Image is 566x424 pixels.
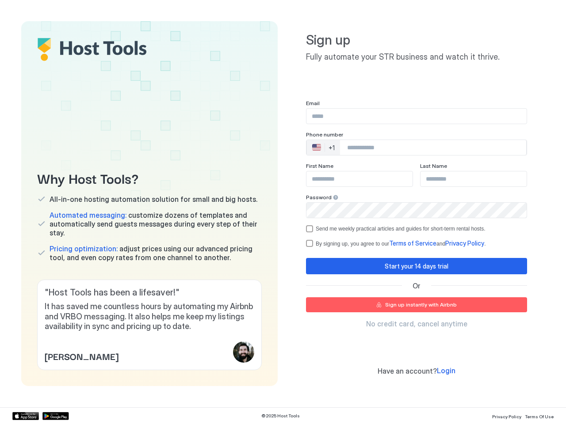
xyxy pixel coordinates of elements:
a: Google Play Store [42,412,69,420]
input: Input Field [306,109,527,124]
span: Email [306,100,320,106]
button: Start your 14 days trial [306,258,527,274]
span: Pricing optimization: [50,244,118,253]
div: Send me weekly practical articles and guides for short-term rental hosts. [316,226,486,232]
input: Input Field [306,203,527,218]
div: 🇺🇸 [312,142,321,153]
span: Sign up [306,32,527,49]
input: Phone Number input [340,140,526,155]
span: Password [306,194,332,201]
input: Input Field [306,171,413,186]
span: Why Host Tools? [37,168,262,188]
span: Last Name [420,163,447,169]
span: Or [413,281,421,290]
span: © 2025 Host Tools [261,413,300,419]
div: Start your 14 days trial [385,261,448,271]
div: Countries button [307,140,340,155]
input: Input Field [421,171,527,186]
span: " Host Tools has been a lifesaver! " [45,287,254,298]
span: All-in-one hosting automation solution for small and big hosts. [50,195,257,204]
div: termsPrivacy [306,239,527,247]
a: Privacy Policy [492,411,521,420]
span: adjust prices using our advanced pricing tool, and even copy rates from one channel to another. [50,244,262,262]
div: Sign up instantly with Airbnb [385,301,457,309]
div: By signing up, you agree to our and . [316,239,486,247]
span: Privacy Policy [492,414,521,419]
div: profile [233,341,254,363]
span: Terms Of Use [525,414,554,419]
a: Terms of Service [389,240,436,247]
span: No credit card, cancel anytime [366,319,467,328]
a: Privacy Policy [445,240,484,247]
div: +1 [329,144,335,152]
span: Automated messaging: [50,211,126,220]
span: Have an account? [378,367,437,375]
a: Login [437,366,455,375]
button: Sign up instantly with Airbnb [306,297,527,312]
span: [PERSON_NAME] [45,349,119,363]
span: Phone number [306,131,343,138]
span: Fully automate your STR business and watch it thrive. [306,52,527,62]
a: App Store [12,412,39,420]
div: optOut [306,225,527,232]
span: It has saved me countless hours by automating my Airbnb and VRBO messaging. It also helps me keep... [45,302,254,332]
span: customize dozens of templates and automatically send guests messages during every step of their s... [50,211,262,237]
span: First Name [306,163,333,169]
a: Terms Of Use [525,411,554,420]
span: Login [437,366,455,375]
